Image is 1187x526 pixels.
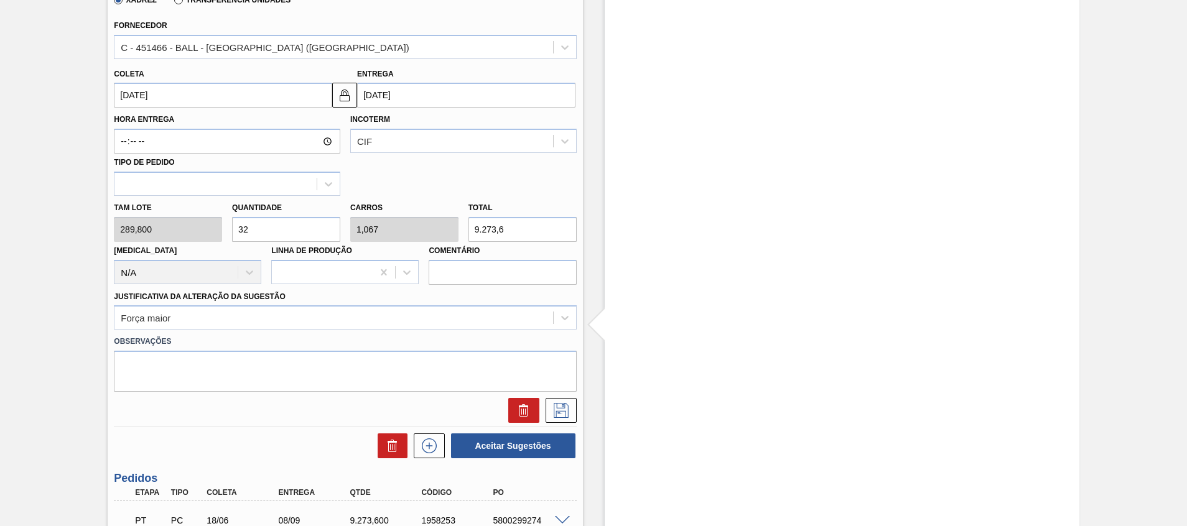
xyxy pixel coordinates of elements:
[275,515,355,525] div: 08/09/2025
[347,488,427,497] div: Qtde
[168,488,205,497] div: Tipo
[490,515,570,525] div: 5800299274
[445,432,577,459] div: Aceitar Sugestões
[357,136,372,147] div: CIF
[114,70,144,78] label: Coleta
[418,515,498,525] div: 1958253
[418,488,498,497] div: Código
[132,488,169,497] div: Etapa
[114,472,576,485] h3: Pedidos
[337,88,352,103] img: locked
[203,515,284,525] div: 18/06/2025
[168,515,205,525] div: Pedido de Compra
[232,203,282,212] label: Quantidade
[468,203,493,212] label: Total
[114,158,174,167] label: Tipo de pedido
[371,433,407,458] div: Excluir Sugestões
[451,433,575,458] button: Aceitar Sugestões
[114,21,167,30] label: Fornecedor
[350,115,390,124] label: Incoterm
[114,292,286,301] label: Justificativa da Alteração da Sugestão
[203,488,284,497] div: Coleta
[275,488,355,497] div: Entrega
[357,70,394,78] label: Entrega
[271,246,352,255] label: Linha de Produção
[121,42,409,52] div: C - 451466 - BALL - [GEOGRAPHIC_DATA] ([GEOGRAPHIC_DATA])
[114,111,340,129] label: Hora Entrega
[429,242,576,260] label: Comentário
[350,203,383,212] label: Carros
[135,515,166,525] p: PT
[114,199,222,217] label: Tam lote
[502,398,539,423] div: Excluir Sugestão
[114,333,576,351] label: Observações
[347,515,427,525] div: 9.273,600
[121,313,170,323] div: Força maior
[357,83,575,108] input: dd/mm/yyyy
[407,433,445,458] div: Nova sugestão
[114,83,332,108] input: dd/mm/yyyy
[539,398,577,423] div: Salvar Sugestão
[114,246,177,255] label: [MEDICAL_DATA]
[490,488,570,497] div: PO
[332,83,357,108] button: locked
